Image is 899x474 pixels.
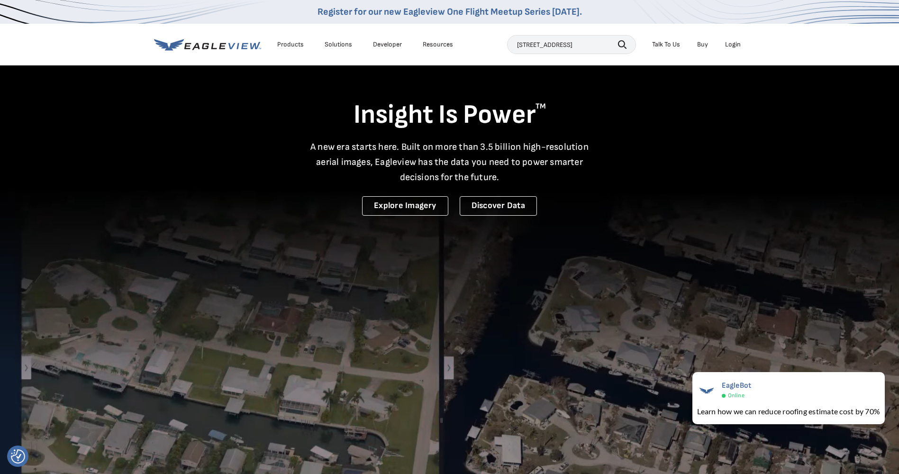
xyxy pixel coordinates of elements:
[362,196,448,216] a: Explore Imagery
[725,40,741,49] div: Login
[697,381,716,400] img: EagleBot
[652,40,680,49] div: Talk To Us
[536,102,546,111] sup: TM
[728,392,745,399] span: Online
[11,449,25,464] img: Revisit consent button
[325,40,352,49] div: Solutions
[722,381,752,390] span: EagleBot
[697,406,880,417] div: Learn how we can reduce roofing estimate cost by 70%
[507,35,636,54] input: Search
[697,40,708,49] a: Buy
[460,196,537,216] a: Discover Data
[11,449,25,464] button: Consent Preferences
[318,6,582,18] a: Register for our new Eagleview One Flight Meetup Series [DATE].
[154,99,745,132] h1: Insight Is Power
[277,40,304,49] div: Products
[305,139,595,185] p: A new era starts here. Built on more than 3.5 billion high-resolution aerial images, Eagleview ha...
[373,40,402,49] a: Developer
[423,40,453,49] div: Resources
